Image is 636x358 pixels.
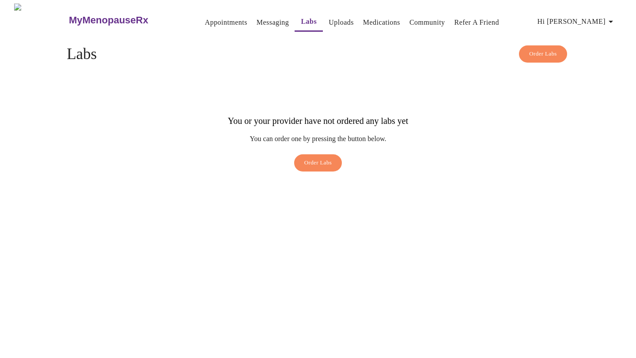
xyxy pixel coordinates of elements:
p: You can order one by pressing the button below. [228,135,408,143]
button: Refer a Friend [451,14,503,31]
button: Labs [295,13,323,32]
button: Appointments [201,14,251,31]
a: Messaging [257,16,289,29]
a: Uploads [329,16,354,29]
a: Appointments [205,16,247,29]
h3: You or your provider have not ordered any labs yet [228,116,408,126]
button: Uploads [325,14,357,31]
button: Order Labs [294,154,342,172]
img: MyMenopauseRx Logo [14,4,68,37]
a: Medications [363,16,400,29]
button: Community [406,14,449,31]
span: Hi [PERSON_NAME] [538,15,616,28]
button: Messaging [253,14,292,31]
span: Order Labs [529,49,557,59]
a: Community [409,16,445,29]
button: Order Labs [519,45,567,63]
h3: MyMenopauseRx [69,15,148,26]
h4: Labs [67,45,569,63]
span: Order Labs [304,158,332,168]
a: Labs [301,15,317,28]
a: Order Labs [292,154,344,176]
button: Medications [360,14,404,31]
button: Hi [PERSON_NAME] [534,13,620,30]
a: MyMenopauseRx [68,5,183,36]
a: Refer a Friend [454,16,500,29]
